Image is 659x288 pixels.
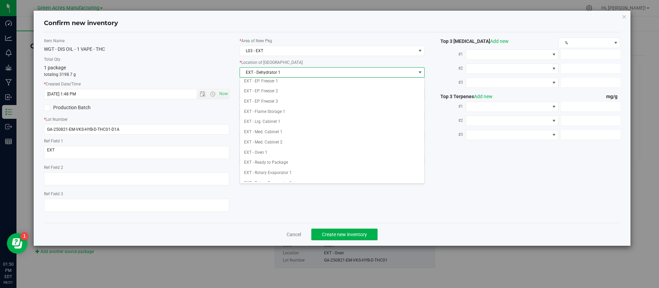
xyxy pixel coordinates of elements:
[240,127,425,137] li: EXT - Med. Cabinet 1
[240,148,425,158] li: EXT - Oven 1
[44,19,118,28] h4: Confirm new inventory
[435,76,466,89] label: #3
[435,48,466,60] label: #1
[7,233,27,254] iframe: Resource center
[44,164,229,171] label: Ref Field 2
[311,229,378,240] button: Create new inventory
[44,191,229,197] label: Ref Field 3
[207,91,218,97] span: Open the time view
[44,65,66,70] span: 1 package
[322,232,367,237] span: Create new inventory
[240,38,425,44] label: Area of New Pkg
[44,104,131,111] label: Production Batch
[240,168,425,178] li: EXT - Rotary Evaporator 1
[490,38,509,44] a: Add new
[240,117,425,127] li: EXT - Lrg. Cabinet 1
[240,68,416,77] span: EXT - Dehydrator 1
[240,158,425,168] li: EXT - Ready to Package
[44,38,229,44] label: Item Name
[240,46,416,56] span: L03 - EXT
[559,38,611,48] span: %
[197,91,208,97] span: Open the date view
[240,107,425,117] li: EXT - Flame Storage 1
[240,137,425,148] li: EXT - Med. Cabinet 2
[435,114,466,127] label: #2
[44,138,229,144] label: Ref Field 1
[435,38,509,44] span: Top 3 [MEDICAL_DATA]
[240,178,425,188] li: EXT - Rotary Evaporator 2
[240,96,425,107] li: EXT - EP. Freezer 3
[44,71,229,78] p: totaling 3198.7 g
[44,81,229,87] label: Created Date/Time
[435,62,466,74] label: #2
[44,56,229,62] label: Total Qty
[474,94,493,99] a: Add new
[218,89,229,99] span: Set Current date
[435,100,466,113] label: #1
[20,232,28,240] iframe: Resource center unread badge
[416,68,424,77] span: select
[240,86,425,96] li: EXT - EP. Freezer 2
[606,94,620,99] span: mg/g
[287,231,301,238] a: Cancel
[44,116,229,123] label: Lot Number
[435,94,493,99] span: Top 3 Terpenes
[240,76,425,87] li: EXT - EP. Freezer 1
[44,46,229,53] div: WGT - DIS OIL - 1 VAPE - THC
[435,128,466,141] label: #3
[240,59,425,66] label: Location of [GEOGRAPHIC_DATA]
